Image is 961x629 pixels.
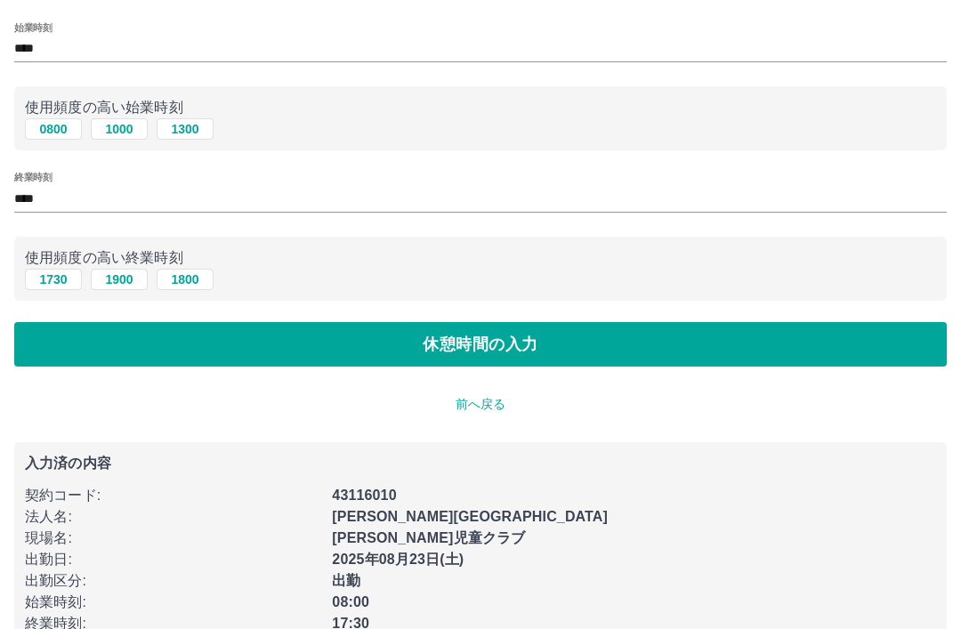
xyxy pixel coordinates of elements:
[332,573,360,588] b: 出勤
[157,269,214,290] button: 1800
[25,485,321,506] p: 契約コード :
[25,456,936,471] p: 入力済の内容
[25,528,321,549] p: 現場名 :
[14,395,947,414] p: 前へ戻る
[14,322,947,367] button: 休憩時間の入力
[25,118,82,140] button: 0800
[91,118,148,140] button: 1000
[332,530,525,545] b: [PERSON_NAME]児童クラブ
[332,509,608,524] b: [PERSON_NAME][GEOGRAPHIC_DATA]
[25,97,936,118] p: 使用頻度の高い始業時刻
[25,592,321,613] p: 始業時刻 :
[332,594,369,609] b: 08:00
[157,118,214,140] button: 1300
[14,20,52,34] label: 始業時刻
[25,549,321,570] p: 出勤日 :
[25,506,321,528] p: 法人名 :
[25,247,936,269] p: 使用頻度の高い終業時刻
[332,488,396,503] b: 43116010
[25,570,321,592] p: 出勤区分 :
[25,269,82,290] button: 1730
[332,552,464,567] b: 2025年08月23日(土)
[14,171,52,184] label: 終業時刻
[91,269,148,290] button: 1900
